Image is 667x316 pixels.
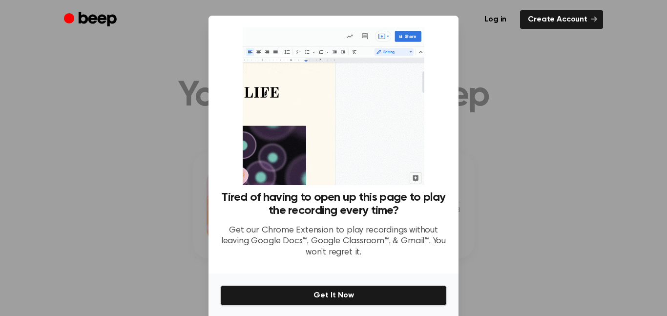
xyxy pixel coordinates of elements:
[220,285,447,306] button: Get It Now
[477,10,514,29] a: Log in
[220,191,447,217] h3: Tired of having to open up this page to play the recording every time?
[220,225,447,258] p: Get our Chrome Extension to play recordings without leaving Google Docs™, Google Classroom™, & Gm...
[520,10,603,29] a: Create Account
[64,10,119,29] a: Beep
[243,27,424,185] img: Beep extension in action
